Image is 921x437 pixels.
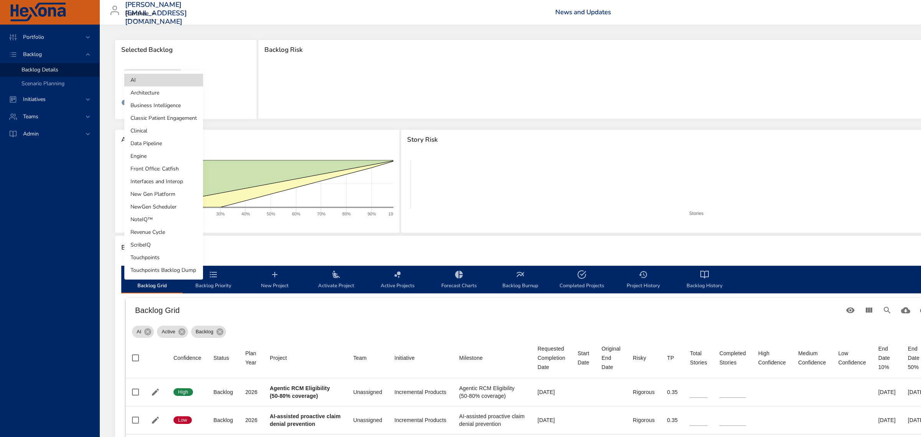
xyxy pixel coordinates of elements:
[124,150,203,162] li: Engine
[124,74,203,86] li: AI
[124,124,203,137] li: Clinical
[124,99,203,112] li: Business Intelligence
[124,238,203,251] li: ScribeIQ
[124,112,203,124] li: Classic Patient Engagement
[124,213,203,226] li: NoteIQ™
[124,137,203,150] li: Data Pipeline
[124,188,203,200] li: New Gen Platform
[124,175,203,188] li: Interfaces and Interop
[124,86,203,99] li: Architecture
[124,264,203,276] li: Touchpoints Backlog Dump
[124,162,203,175] li: Front Office: Catfish
[124,226,203,238] li: Revenue Cycle
[124,200,203,213] li: NewGen Scheduler
[124,251,203,264] li: Touchpoints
